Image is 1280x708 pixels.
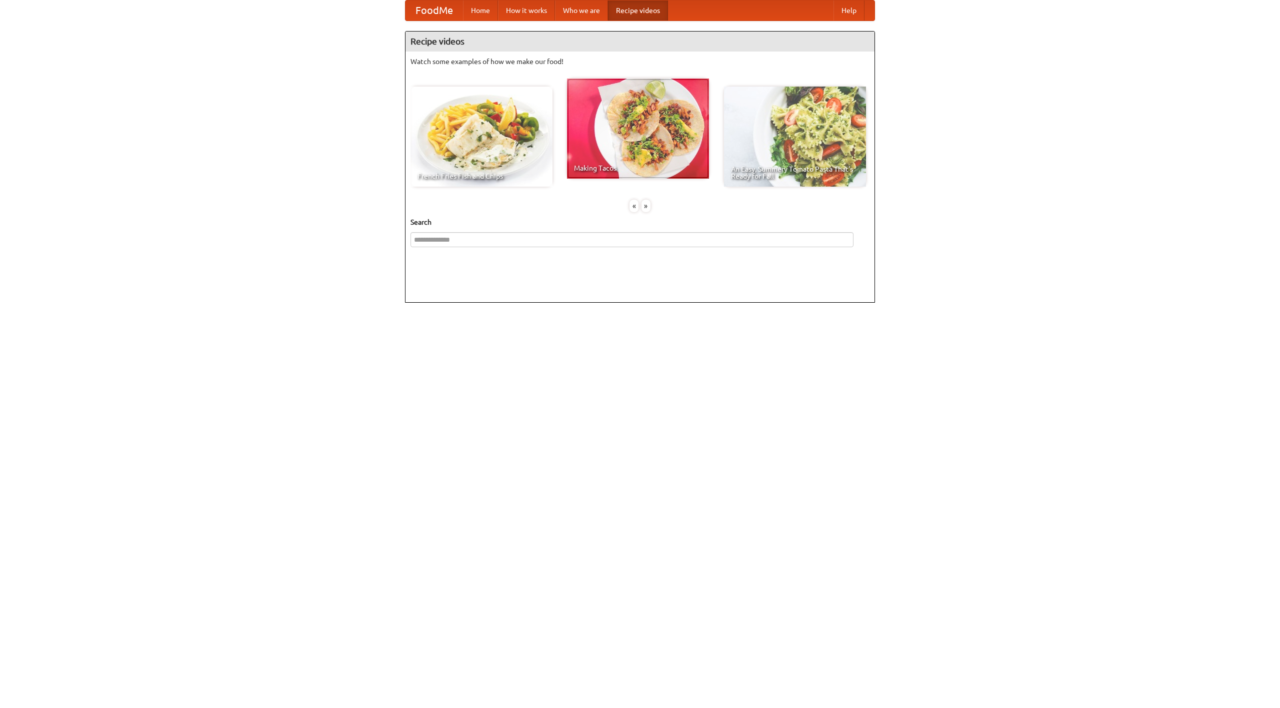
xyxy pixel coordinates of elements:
[555,1,608,21] a: Who we are
[405,32,874,52] h4: Recipe videos
[498,1,555,21] a: How it works
[405,1,463,21] a: FoodMe
[410,217,869,227] h5: Search
[410,57,869,67] p: Watch some examples of how we make our food!
[410,87,552,187] a: French Fries Fish and Chips
[567,79,709,179] a: Making Tacos
[833,1,864,21] a: Help
[574,165,702,172] span: Making Tacos
[731,166,859,180] span: An Easy, Summery Tomato Pasta That's Ready for Fall
[608,1,668,21] a: Recipe videos
[724,87,866,187] a: An Easy, Summery Tomato Pasta That's Ready for Fall
[641,200,650,212] div: »
[463,1,498,21] a: Home
[629,200,638,212] div: «
[417,173,545,180] span: French Fries Fish and Chips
